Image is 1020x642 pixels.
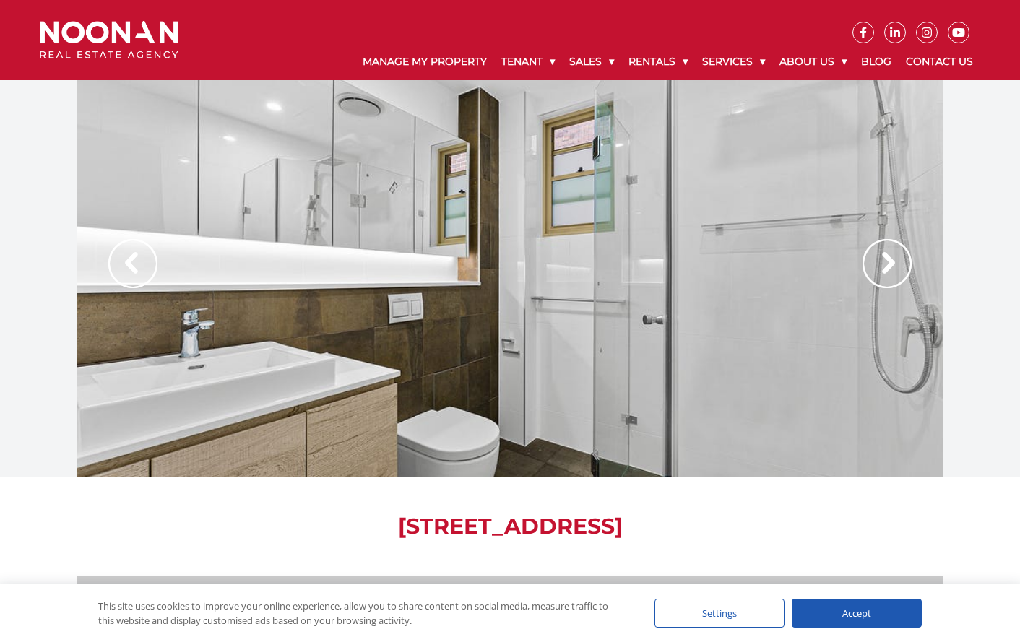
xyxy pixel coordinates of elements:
[40,21,178,59] img: Noonan Real Estate Agency
[77,513,943,539] h1: [STREET_ADDRESS]
[494,43,562,80] a: Tenant
[899,43,980,80] a: Contact Us
[792,599,922,628] div: Accept
[772,43,854,80] a: About Us
[854,43,899,80] a: Blog
[695,43,772,80] a: Services
[108,239,157,288] img: Arrow slider
[98,599,626,628] div: This site uses cookies to improve your online experience, allow you to share content on social me...
[355,43,494,80] a: Manage My Property
[562,43,621,80] a: Sales
[621,43,695,80] a: Rentals
[654,599,785,628] div: Settings
[863,239,912,288] img: Arrow slider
